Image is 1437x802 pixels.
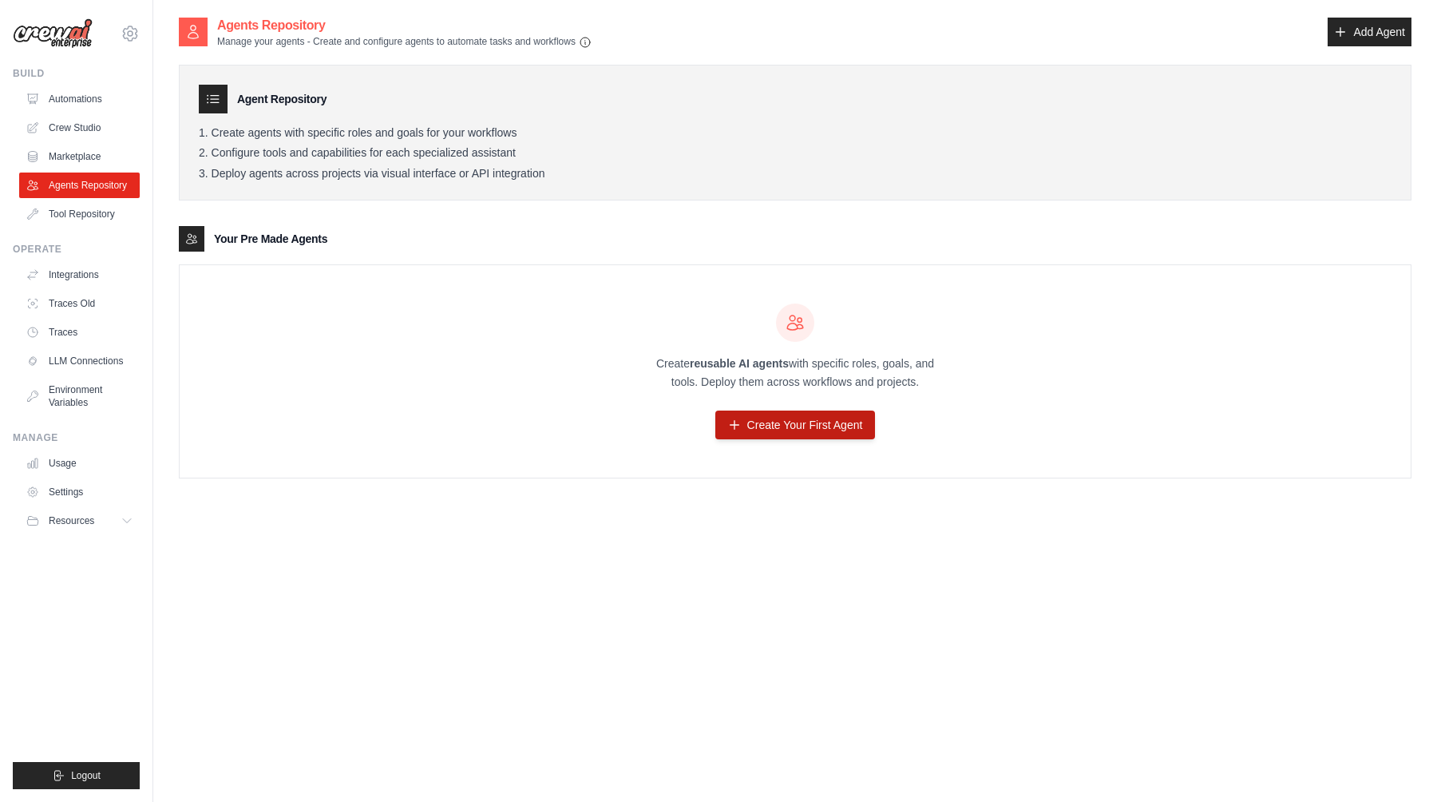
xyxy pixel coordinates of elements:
a: Usage [19,451,140,476]
span: Resources [49,514,94,527]
a: Tool Repository [19,201,140,227]
li: Configure tools and capabilities for each specialized assistant [199,146,1391,161]
img: Logo [13,18,93,49]
li: Create agents with specific roles and goals for your workflows [199,126,1391,141]
div: Build [13,67,140,80]
a: Integrations [19,262,140,288]
a: Crew Studio [19,115,140,141]
li: Deploy agents across projects via visual interface or API integration [199,167,1391,181]
a: Create Your First Agent [715,411,876,439]
button: Resources [19,508,140,534]
p: Create with specific roles, goals, and tools. Deploy them across workflows and projects. [642,355,948,391]
p: Manage your agents - Create and configure agents to automate tasks and workflows [217,35,592,49]
a: Add Agent [1328,18,1411,46]
h3: Your Pre Made Agents [214,231,327,247]
button: Logout [13,762,140,789]
a: Traces [19,320,140,345]
div: Operate [13,243,140,256]
span: Logout [71,769,101,782]
a: Traces Old [19,291,140,316]
a: Agents Repository [19,173,140,198]
strong: reusable AI agents [690,357,789,370]
a: Marketplace [19,144,140,169]
a: LLM Connections [19,348,140,374]
a: Settings [19,479,140,505]
a: Automations [19,86,140,112]
a: Environment Variables [19,377,140,415]
h3: Agent Repository [237,91,327,107]
h2: Agents Repository [217,16,592,35]
div: Manage [13,431,140,444]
